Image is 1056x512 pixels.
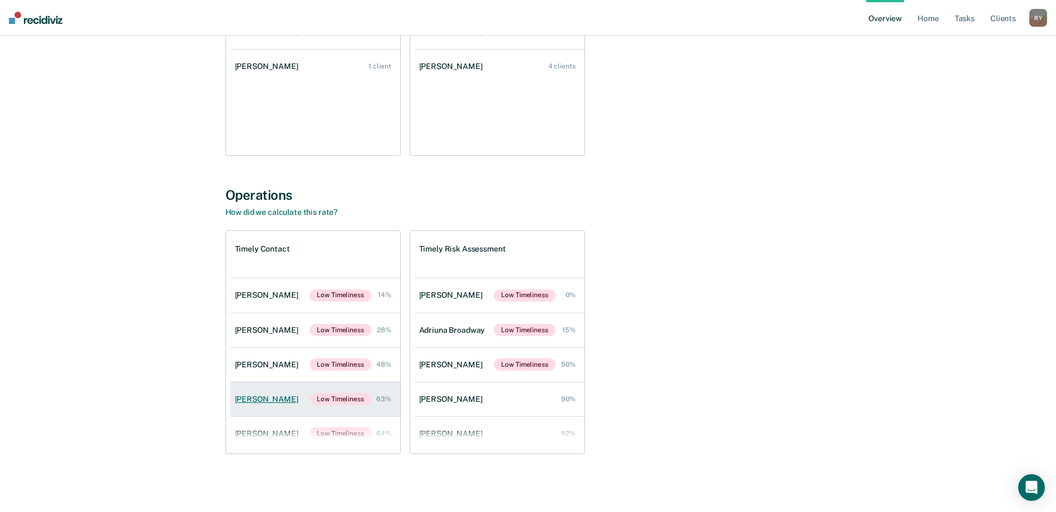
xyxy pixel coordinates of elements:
a: [PERSON_NAME] 4 clients [415,51,585,82]
div: 15% [562,326,576,334]
div: [PERSON_NAME] [419,62,487,71]
h1: Timely Risk Assessment [419,244,506,254]
div: [PERSON_NAME] [235,326,303,335]
h1: Timely Contact [235,244,290,254]
span: Low Timeliness [310,324,371,336]
div: R Y [1029,9,1047,27]
div: [PERSON_NAME] [235,429,303,439]
a: [PERSON_NAME] 90% [415,383,585,415]
div: 4 clients [548,62,576,70]
a: [PERSON_NAME]Low Timeliness 14% [230,278,400,313]
a: [PERSON_NAME]Low Timeliness 48% [230,347,400,382]
div: [PERSON_NAME] [235,291,303,300]
a: How did we calculate this rate? [225,208,338,216]
div: 1 client [369,62,391,70]
a: [PERSON_NAME]Low Timeliness 64% [230,416,400,451]
a: Adriuna BroadwayLow Timeliness 15% [415,313,585,347]
span: Low Timeliness [310,393,371,405]
a: [PERSON_NAME] 1 client [230,51,400,82]
span: Low Timeliness [494,358,555,371]
div: 48% [376,361,391,368]
div: 64% [376,430,391,437]
div: [PERSON_NAME] [419,395,487,404]
div: 0% [566,291,576,299]
div: [PERSON_NAME] [419,360,487,370]
a: [PERSON_NAME]Low Timeliness 63% [230,382,400,416]
div: [PERSON_NAME] [235,360,303,370]
div: 90% [561,395,576,403]
a: [PERSON_NAME]Low Timeliness 50% [415,347,585,382]
div: [PERSON_NAME] [235,62,303,71]
span: Low Timeliness [310,427,371,440]
div: 28% [377,326,391,334]
span: Low Timeliness [494,289,555,302]
button: RY [1029,9,1047,27]
a: [PERSON_NAME] 92% [415,418,585,450]
span: Low Timeliness [310,358,371,371]
img: Recidiviz [9,12,62,24]
div: 14% [378,291,391,299]
a: [PERSON_NAME]Low Timeliness 0% [415,278,585,313]
div: Open Intercom Messenger [1018,474,1045,501]
div: 50% [561,361,576,368]
div: 63% [376,395,391,403]
div: [PERSON_NAME] [419,291,487,300]
div: [PERSON_NAME] [235,395,303,404]
a: [PERSON_NAME]Low Timeliness 28% [230,313,400,347]
div: Operations [225,187,831,203]
div: Adriuna Broadway [419,326,490,335]
span: Low Timeliness [310,289,371,302]
div: 92% [561,430,576,437]
span: Low Timeliness [494,324,555,336]
div: [PERSON_NAME] [419,429,487,439]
